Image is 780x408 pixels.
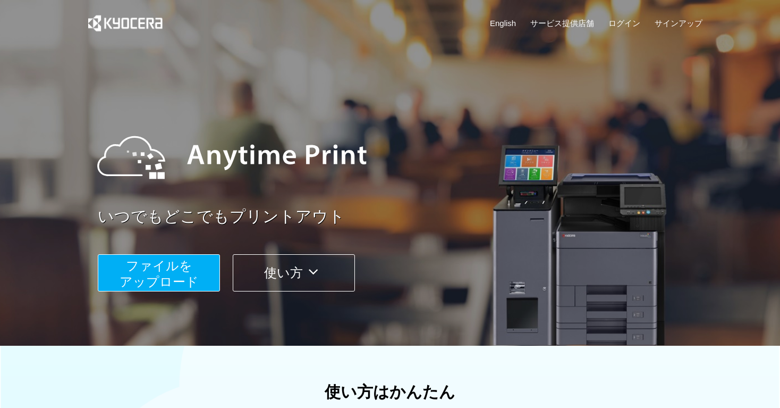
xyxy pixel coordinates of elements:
[530,18,594,29] a: サービス提供店舗
[98,205,709,228] a: いつでもどこでもプリントアウト
[655,18,702,29] a: サインアップ
[233,254,355,292] button: 使い方
[608,18,640,29] a: ログイン
[490,18,516,29] a: English
[120,259,199,289] span: ファイルを ​​アップロード
[98,254,220,292] button: ファイルを​​アップロード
